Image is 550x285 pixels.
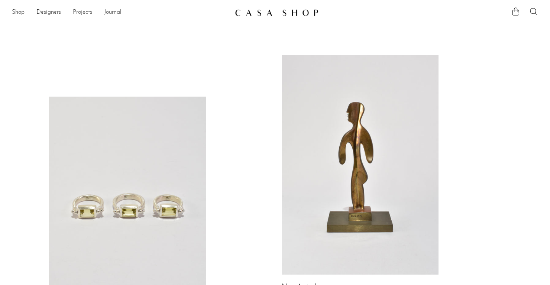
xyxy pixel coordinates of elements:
[73,8,92,17] a: Projects
[12,8,25,17] a: Shop
[12,6,229,19] nav: Desktop navigation
[104,8,122,17] a: Journal
[36,8,61,17] a: Designers
[12,6,229,19] ul: NEW HEADER MENU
